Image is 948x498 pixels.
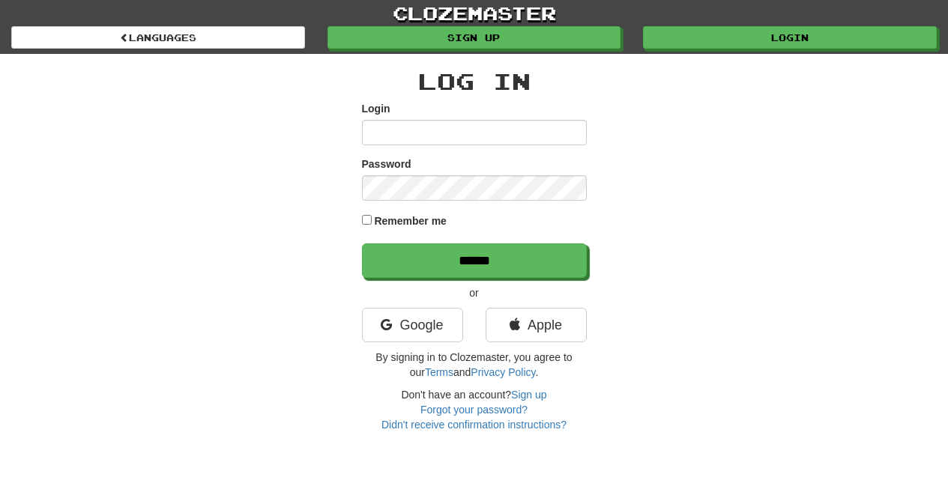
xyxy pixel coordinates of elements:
a: Forgot your password? [420,404,528,416]
p: or [362,285,587,300]
a: Privacy Policy [471,366,535,378]
h2: Log In [362,69,587,94]
a: Google [362,308,463,342]
label: Login [362,101,390,116]
a: Languages [11,26,305,49]
a: Sign up [327,26,621,49]
a: Login [643,26,937,49]
a: Apple [486,308,587,342]
p: By signing in to Clozemaster, you agree to our and . [362,350,587,380]
label: Remember me [374,213,447,228]
a: Sign up [511,389,546,401]
a: Terms [425,366,453,378]
div: Don't have an account? [362,387,587,432]
label: Password [362,157,411,171]
a: Didn't receive confirmation instructions? [381,419,567,431]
